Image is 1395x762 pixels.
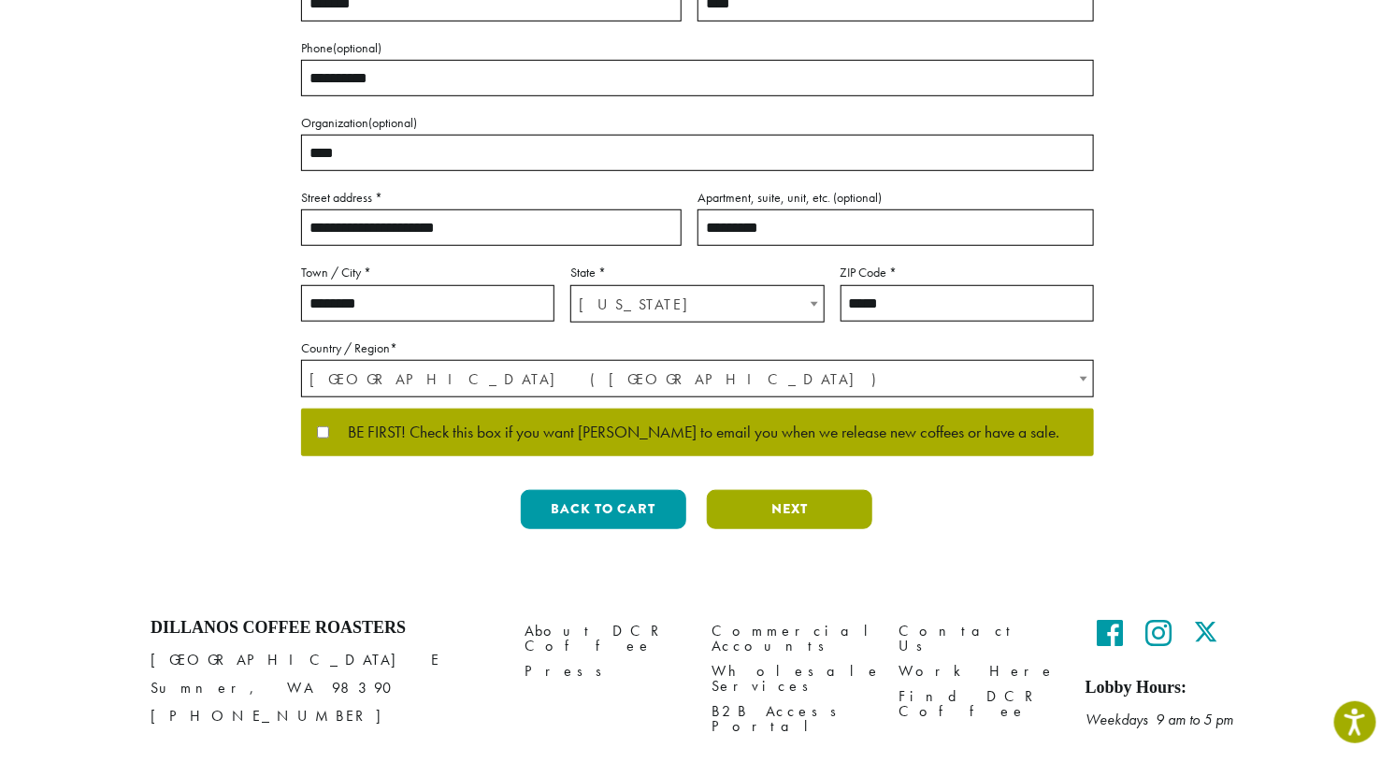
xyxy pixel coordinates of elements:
[712,659,870,699] a: Wholesale Services
[571,286,823,323] span: California
[697,186,1094,209] label: Apartment, suite, unit, etc.
[712,699,870,740] a: B2B Access Portal
[368,114,417,131] span: (optional)
[570,285,824,323] span: State
[521,490,686,529] button: Back to cart
[833,189,882,206] span: (optional)
[301,360,1094,397] span: Country / Region
[317,426,329,439] input: BE FIRST! Check this box if you want [PERSON_NAME] to email you when we release new coffees or ha...
[712,618,870,658] a: Commercial Accounts
[329,424,1059,441] span: BE FIRST! Check this box if you want [PERSON_NAME] to email you when we release new coffees or ha...
[525,618,683,658] a: About DCR Coffee
[570,261,824,284] label: State
[301,261,554,284] label: Town / City
[1086,710,1233,729] em: Weekdays 9 am to 5 pm
[333,39,381,56] span: (optional)
[302,361,1093,397] span: United States (US)
[899,684,1057,725] a: Find DCR Coffee
[301,111,1094,135] label: Organization
[301,186,682,209] label: Street address
[899,659,1057,684] a: Work Here
[707,490,872,529] button: Next
[151,618,496,639] h4: Dillanos Coffee Roasters
[841,261,1094,284] label: ZIP Code
[899,618,1057,658] a: Contact Us
[525,659,683,684] a: Press
[1086,678,1244,698] h5: Lobby Hours:
[151,646,496,730] p: [GEOGRAPHIC_DATA] E Sumner, WA 98390 [PHONE_NUMBER]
